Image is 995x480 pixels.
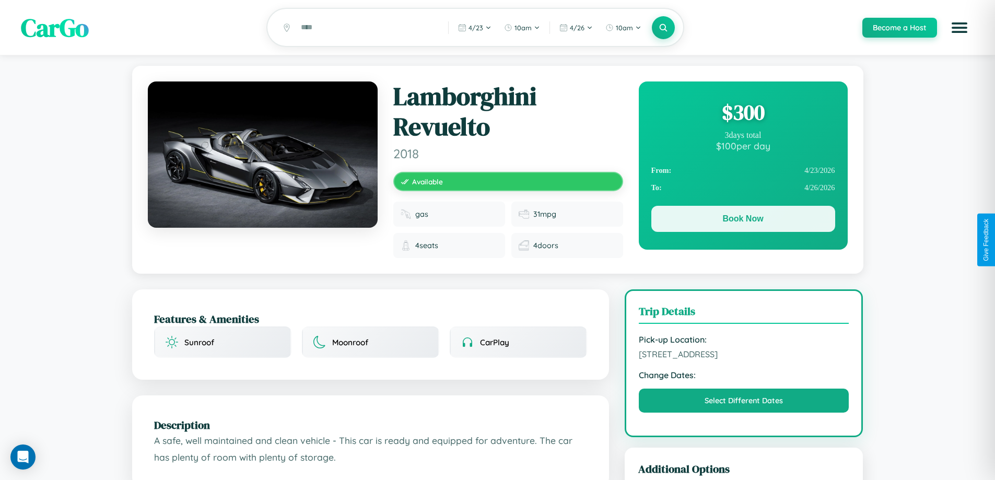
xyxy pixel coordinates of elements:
img: Fuel type [401,209,411,219]
span: Moonroof [332,337,368,347]
strong: Change Dates: [639,370,849,380]
span: Sunroof [184,337,214,347]
button: Book Now [651,206,835,232]
span: 10am [616,24,633,32]
div: Open Intercom Messenger [10,444,36,470]
span: 10am [514,24,532,32]
img: Seats [401,240,411,251]
span: Available [412,177,443,186]
div: $ 300 [651,98,835,126]
h2: Description [154,417,587,432]
span: CarPlay [480,337,509,347]
h1: Lamborghini Revuelto [393,81,623,142]
strong: From: [651,166,672,175]
div: Give Feedback [982,219,990,261]
span: 4 seats [415,241,438,250]
p: A safe, well maintained and clean vehicle - This car is ready and equipped for adventure. The car... [154,432,587,465]
button: Open menu [945,13,974,42]
strong: To: [651,183,662,192]
h3: Trip Details [639,303,849,324]
button: Become a Host [862,18,937,38]
strong: Pick-up Location: [639,334,849,345]
img: Fuel efficiency [519,209,529,219]
button: 4/26 [554,19,598,36]
button: 4/23 [453,19,497,36]
span: 4 / 23 [469,24,483,32]
span: CarGo [21,10,89,45]
span: 31 mpg [533,209,556,219]
span: 4 doors [533,241,558,250]
span: gas [415,209,428,219]
img: Lamborghini Revuelto 2018 [148,81,378,228]
div: 4 / 23 / 2026 [651,162,835,179]
button: 10am [600,19,647,36]
h3: Additional Options [638,461,850,476]
div: 4 / 26 / 2026 [651,179,835,196]
span: 2018 [393,146,623,161]
button: Select Different Dates [639,389,849,413]
div: $ 100 per day [651,140,835,151]
img: Doors [519,240,529,251]
span: [STREET_ADDRESS] [639,349,849,359]
div: 3 days total [651,131,835,140]
button: 10am [499,19,545,36]
h2: Features & Amenities [154,311,587,326]
span: 4 / 26 [570,24,584,32]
